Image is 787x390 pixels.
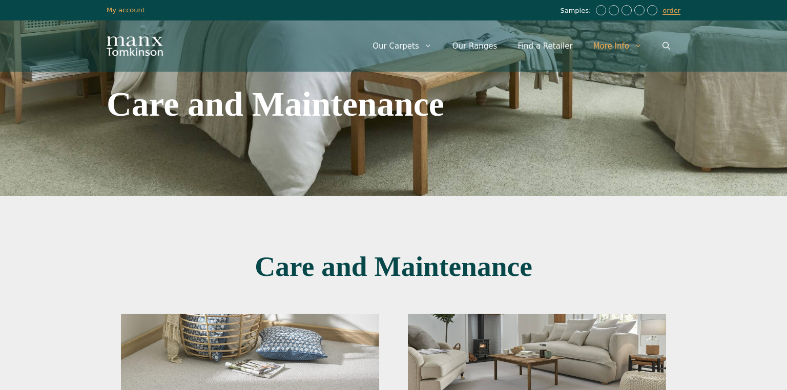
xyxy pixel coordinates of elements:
[662,7,680,15] a: order
[107,36,163,56] img: Manx Tomkinson
[652,31,680,61] a: Open Search Bar
[507,31,583,61] a: Find a Retailer
[362,31,442,61] a: Our Carpets
[107,252,680,281] h1: Care and Maintenance
[107,87,509,122] h2: Care and Maintenance
[583,31,652,61] a: More Info
[442,31,508,61] a: Our Ranges
[107,6,145,14] a: My account
[560,7,593,15] span: Samples:
[362,31,680,61] nav: Primary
